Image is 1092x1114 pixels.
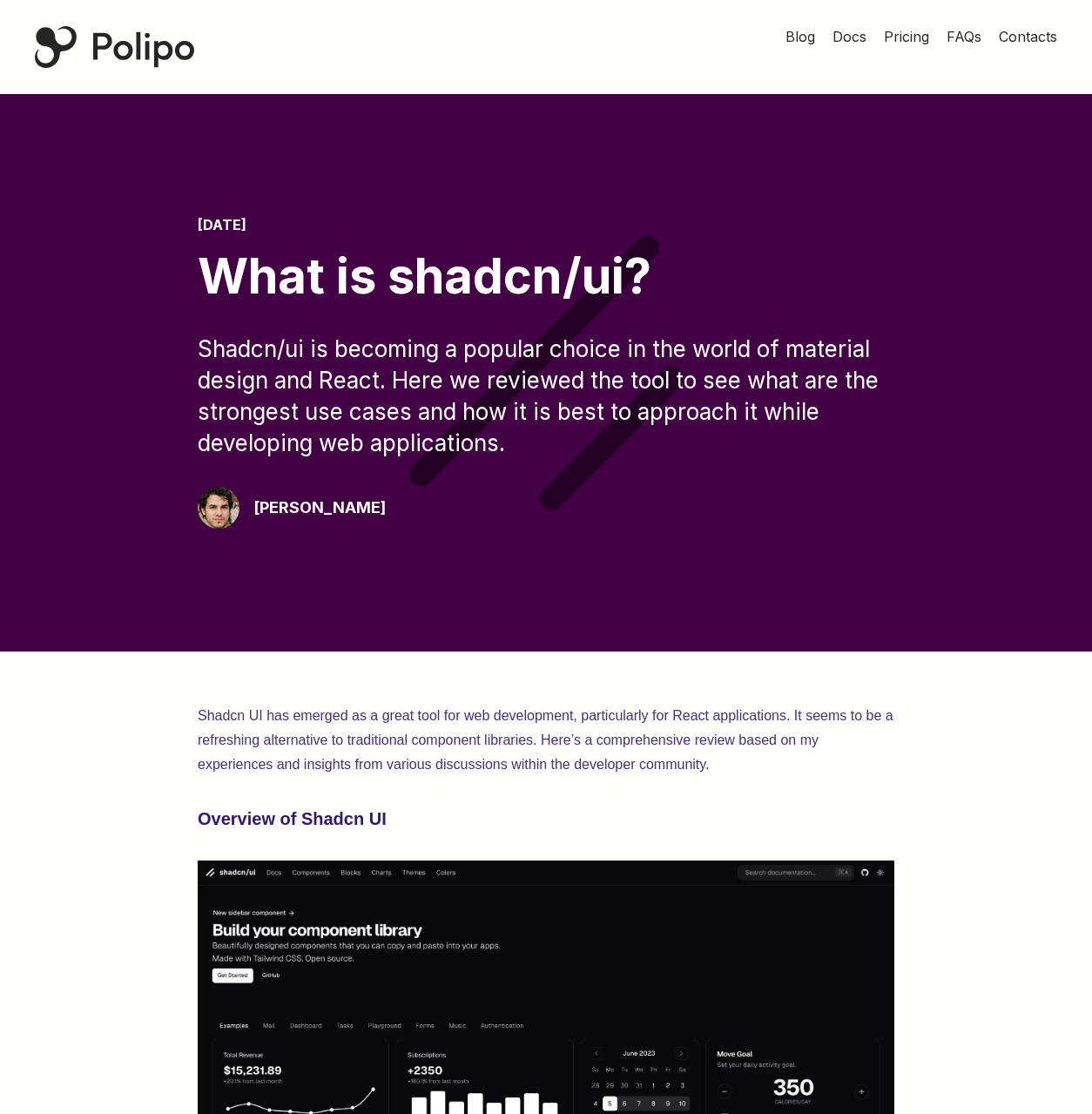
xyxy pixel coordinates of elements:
h3: Overview of Shadcn UI [198,805,894,833]
p: Shadcn UI has emerged as a great tool for web development, particularly for React applications. I... [198,704,894,777]
div: What is shadcn/ui? [198,247,894,306]
img: Giorgio Pari Polipo [198,487,239,529]
div: Shadcn/ui is becoming a popular choice in the world of material design and React. Here we reviewe... [198,334,894,459]
a: Contacts [999,26,1057,47]
a: Docs [832,26,866,47]
span: Docs [832,28,866,45]
time: [DATE] [198,216,246,233]
span: Pricing [884,28,929,45]
span: FAQs [947,28,981,45]
a: Pricing [884,26,929,47]
a: FAQs [947,26,981,47]
div: [PERSON_NAME] [253,496,386,520]
span: Blog [785,28,815,45]
a: Blog [785,26,815,47]
span: Contacts [999,28,1057,45]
